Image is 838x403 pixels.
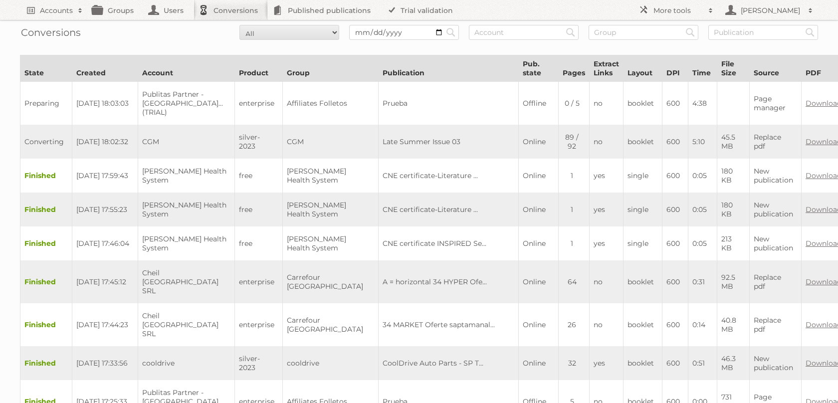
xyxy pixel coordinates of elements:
[662,159,688,193] td: 600
[688,125,717,159] td: 5:10
[379,55,519,82] th: Publication
[803,25,818,40] input: Search
[717,260,750,303] td: 92.5 MB
[688,159,717,193] td: 0:05
[750,346,802,380] td: New publication
[20,226,72,260] td: Finished
[559,346,590,380] td: 32
[519,346,559,380] td: Online
[138,260,235,303] td: Cheil [GEOGRAPHIC_DATA] SRL
[590,82,624,125] td: no
[379,125,519,159] td: Late Summer Issue 03
[349,25,459,40] input: Date
[72,55,138,82] th: Created
[590,55,624,82] th: Extract Links
[688,193,717,226] td: 0:05
[662,226,688,260] td: 600
[559,159,590,193] td: 1
[235,260,283,303] td: enterprise
[138,193,235,226] td: [PERSON_NAME] Health System
[20,159,72,193] td: Finished
[76,99,129,108] span: [DATE] 18:03:03
[283,159,379,193] td: [PERSON_NAME] Health System
[76,171,128,180] span: [DATE] 17:59:43
[283,125,379,159] td: CGM
[283,82,379,125] td: Affiliates Folletos
[379,193,519,226] td: CNE certificate-Literature ...
[283,346,379,380] td: cooldrive
[590,193,624,226] td: yes
[688,303,717,346] td: 0:14
[40,5,73,15] h2: Accounts
[20,193,72,226] td: Finished
[519,55,559,82] th: Pub. state
[738,5,803,15] h2: [PERSON_NAME]
[283,226,379,260] td: [PERSON_NAME] Health System
[688,346,717,380] td: 0:51
[76,359,128,368] span: [DATE] 17:33:56
[519,193,559,226] td: Online
[717,55,750,82] th: File Size
[235,125,283,159] td: silver-2023
[662,193,688,226] td: 600
[559,193,590,226] td: 1
[138,159,235,193] td: [PERSON_NAME] Health System
[662,55,688,82] th: DPI
[443,25,458,40] input: Search
[750,260,802,303] td: Replace pdf
[590,303,624,346] td: no
[379,346,519,380] td: CoolDrive Auto Parts - SP T...
[559,260,590,303] td: 64
[20,82,72,125] td: Preparing
[590,159,624,193] td: yes
[688,226,717,260] td: 0:05
[717,303,750,346] td: 40.8 MB
[750,303,802,346] td: Replace pdf
[590,226,624,260] td: yes
[750,125,802,159] td: Replace pdf
[235,159,283,193] td: free
[76,205,127,214] span: [DATE] 17:55:23
[20,260,72,303] td: Finished
[624,82,662,125] td: booklet
[559,125,590,159] td: 89 / 92
[559,226,590,260] td: 1
[519,303,559,346] td: Online
[138,346,235,380] td: cooldrive
[589,25,698,40] input: Group
[688,260,717,303] td: 0:31
[750,55,802,82] th: Source
[717,125,750,159] td: 45.5 MB
[662,125,688,159] td: 600
[138,303,235,346] td: Cheil [GEOGRAPHIC_DATA] SRL
[750,82,802,125] td: Page manager
[235,226,283,260] td: free
[590,260,624,303] td: no
[76,277,126,286] span: [DATE] 17:45:12
[379,226,519,260] td: CNE certificate INSPIRED Se...
[138,226,235,260] td: [PERSON_NAME] Health System
[624,55,662,82] th: Layout
[235,193,283,226] td: free
[750,193,802,226] td: New publication
[717,193,750,226] td: 180 KB
[138,125,235,159] td: CGM
[590,346,624,380] td: yes
[519,125,559,159] td: Online
[283,303,379,346] td: Carrefour [GEOGRAPHIC_DATA]
[76,320,128,329] span: [DATE] 17:44:23
[563,25,578,40] input: Search
[235,346,283,380] td: silver-2023
[717,159,750,193] td: 180 KB
[235,303,283,346] td: enterprise
[379,82,519,125] td: Prueba
[717,346,750,380] td: 46.3 MB
[519,159,559,193] td: Online
[624,193,662,226] td: single
[662,82,688,125] td: 600
[283,55,379,82] th: Group
[76,239,129,248] span: [DATE] 17:46:04
[683,25,698,40] input: Search
[559,303,590,346] td: 26
[379,260,519,303] td: A = horizontal 34 HYPER Ofe...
